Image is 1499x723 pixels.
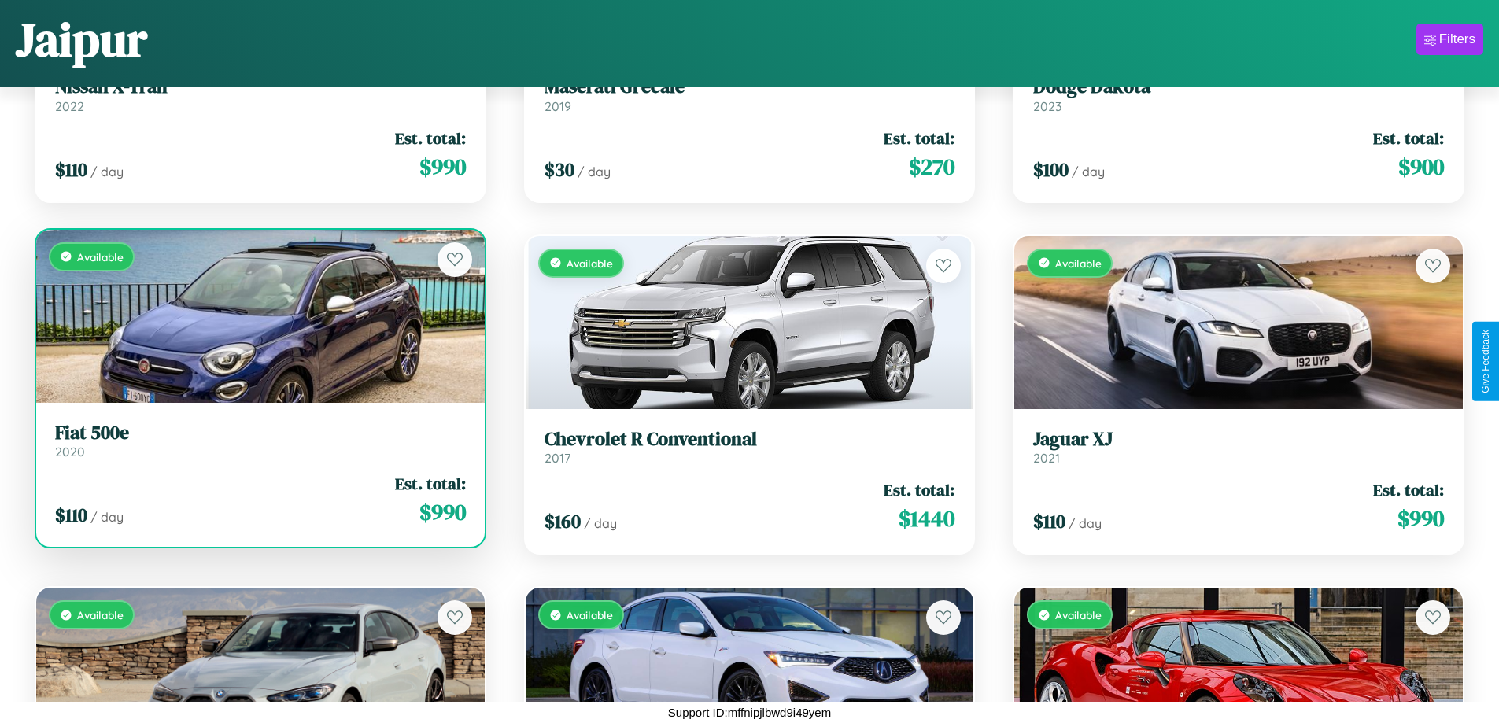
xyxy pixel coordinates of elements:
[55,98,84,114] span: 2022
[1033,508,1065,534] span: $ 110
[77,608,124,622] span: Available
[1480,330,1491,393] div: Give Feedback
[1439,31,1475,47] div: Filters
[1033,76,1444,98] h3: Dodge Dakota
[567,256,613,270] span: Available
[899,503,954,534] span: $ 1440
[567,608,613,622] span: Available
[884,478,954,501] span: Est. total:
[1397,503,1444,534] span: $ 990
[545,98,571,114] span: 2019
[1033,98,1061,114] span: 2023
[545,450,570,466] span: 2017
[90,509,124,525] span: / day
[55,76,466,98] h3: Nissan X-Trail
[909,151,954,183] span: $ 270
[55,502,87,528] span: $ 110
[884,127,954,149] span: Est. total:
[55,157,87,183] span: $ 110
[1055,256,1102,270] span: Available
[1033,450,1060,466] span: 2021
[1373,478,1444,501] span: Est. total:
[1033,157,1069,183] span: $ 100
[1033,428,1444,467] a: Jaguar XJ2021
[545,76,955,98] h3: Maserati Grecale
[1033,428,1444,451] h3: Jaguar XJ
[578,164,611,179] span: / day
[55,422,466,460] a: Fiat 500e2020
[1033,76,1444,114] a: Dodge Dakota2023
[395,127,466,149] span: Est. total:
[55,444,85,459] span: 2020
[395,472,466,495] span: Est. total:
[1069,515,1102,531] span: / day
[77,250,124,264] span: Available
[1398,151,1444,183] span: $ 900
[419,496,466,528] span: $ 990
[1072,164,1105,179] span: / day
[668,702,831,723] p: Support ID: mffnipjlbwd9i49yem
[1373,127,1444,149] span: Est. total:
[545,76,955,114] a: Maserati Grecale2019
[1416,24,1483,55] button: Filters
[545,428,955,451] h3: Chevrolet R Conventional
[584,515,617,531] span: / day
[90,164,124,179] span: / day
[1055,608,1102,622] span: Available
[55,76,466,114] a: Nissan X-Trail2022
[545,508,581,534] span: $ 160
[545,428,955,467] a: Chevrolet R Conventional2017
[16,7,147,72] h1: Jaipur
[55,422,466,444] h3: Fiat 500e
[419,151,466,183] span: $ 990
[545,157,574,183] span: $ 30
